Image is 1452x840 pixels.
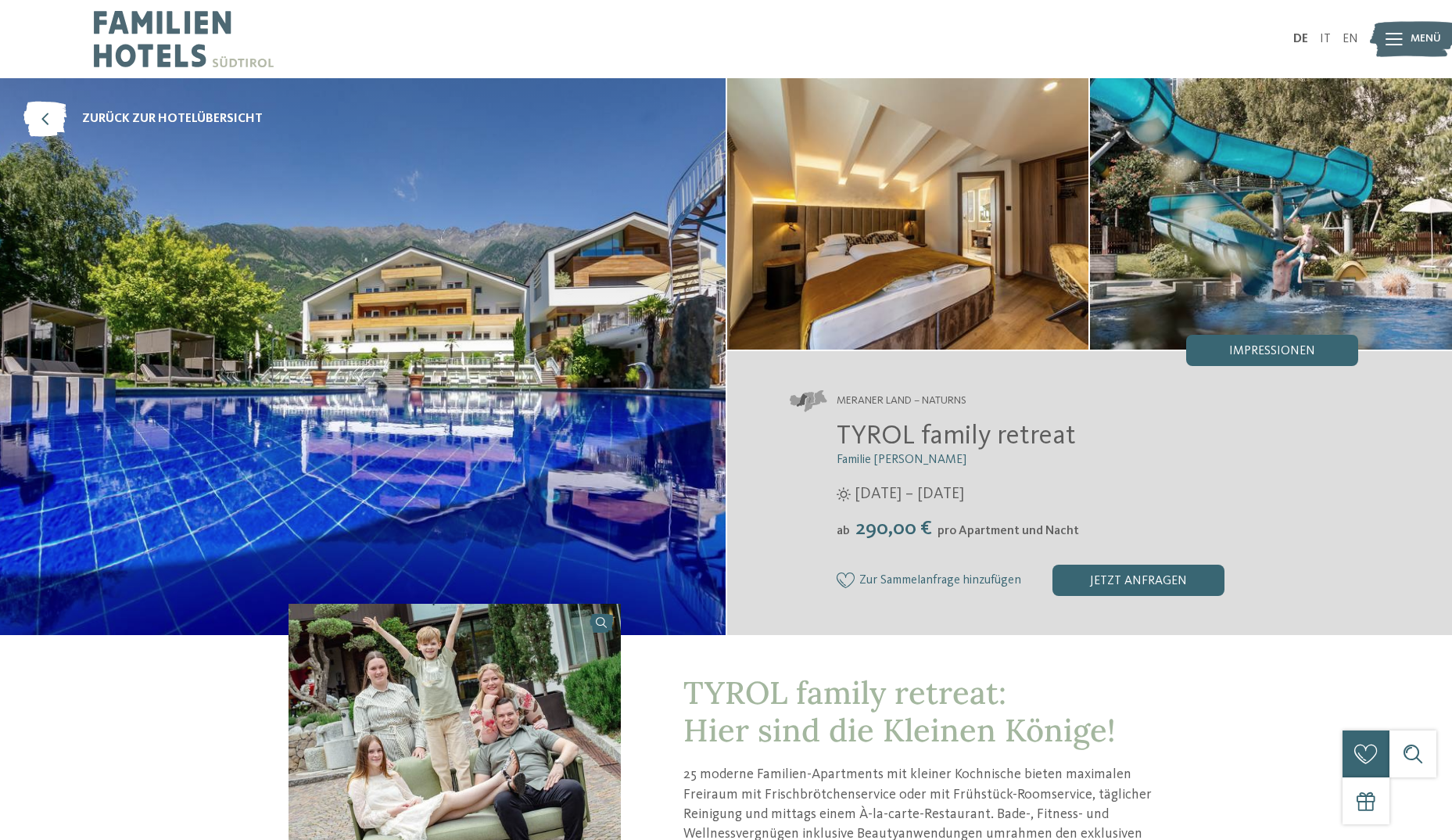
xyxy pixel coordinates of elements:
a: DE [1293,33,1308,45]
span: Meraner Land – Naturns [837,393,966,409]
a: IT [1320,33,1331,45]
i: Öffnungszeiten im Sommer [837,487,851,501]
span: TYROL family retreat [837,422,1076,450]
span: [DATE] – [DATE] [855,483,964,505]
span: TYROL family retreat: Hier sind die Kleinen Könige! [683,673,1116,750]
span: zurück zur Hotelübersicht [82,110,263,127]
span: Familie [PERSON_NAME] [837,454,966,466]
a: zurück zur Hotelübersicht [23,102,263,137]
span: Impressionen [1229,345,1315,357]
a: EN [1343,33,1358,45]
span: Menü [1411,31,1441,47]
span: pro Apartment und Nacht [938,525,1079,537]
span: 290,00 € [851,519,936,539]
span: Zur Sammelanfrage hinzufügen [859,574,1021,588]
img: Das Familienhotel in Naturns der Extraklasse [1090,78,1452,350]
div: jetzt anfragen [1052,565,1224,596]
img: Das Familienhotel in Naturns der Extraklasse [727,78,1089,350]
span: ab [837,525,850,537]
